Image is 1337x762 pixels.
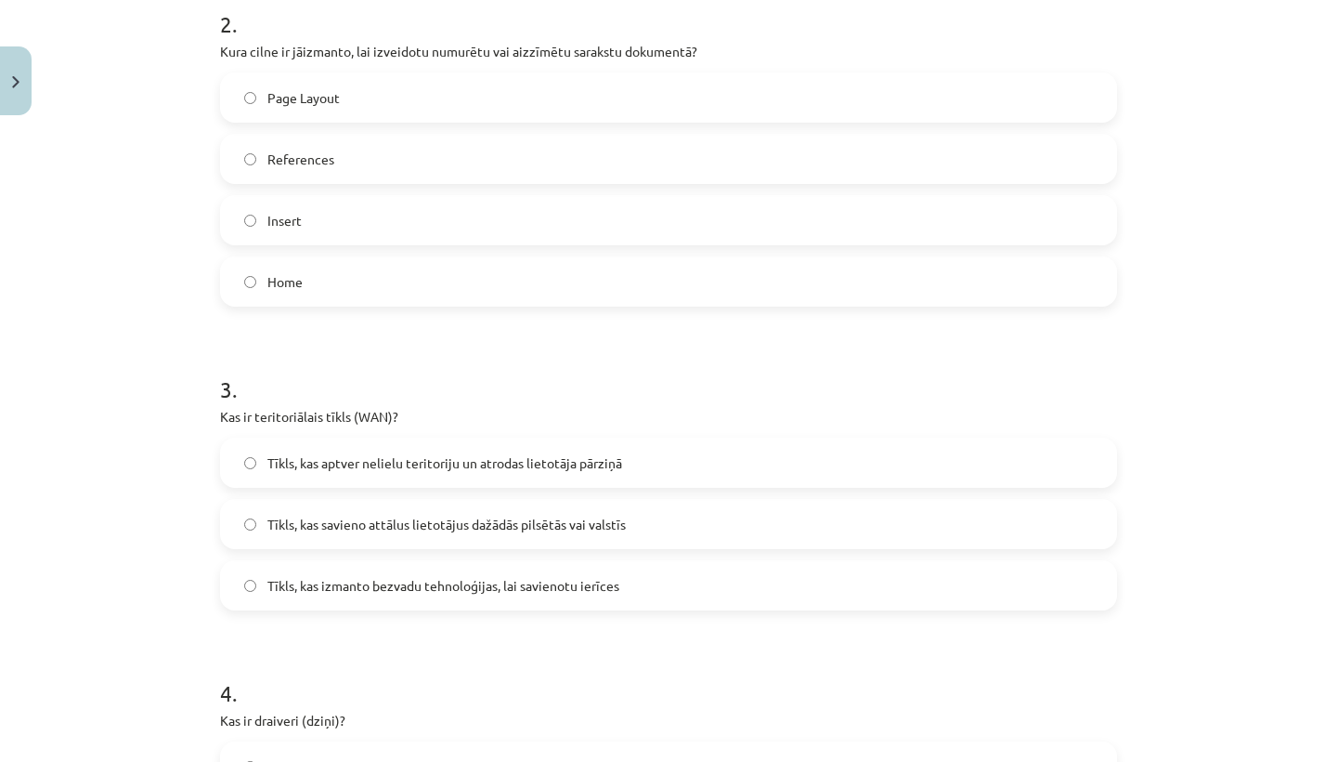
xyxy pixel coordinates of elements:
[244,215,256,227] input: Insert
[267,211,302,230] span: Insert
[244,519,256,531] input: Tīkls, kas savieno attālus lietotājus dažādās pilsētās vai valstīs
[267,272,303,292] span: Home
[267,453,622,473] span: Tīkls, kas aptver nelielu teritoriju un atrodas lietotāja pārziņā
[220,407,1117,427] p: Kas ir teritoriālais tīkls (WAN)?
[267,88,340,108] span: Page Layout
[220,711,1117,730] p: Kas ir draiveri (dziņi)?
[244,276,256,288] input: Home
[220,648,1117,705] h1: 4 .
[244,153,256,165] input: References
[244,580,256,592] input: Tīkls, kas izmanto bezvadu tehnoloģijas, lai savienotu ierīces
[220,42,1117,61] p: Kura cilne ir jāizmanto, lai izveidotu numurētu vai aizzīmētu sarakstu dokumentā?
[267,150,334,169] span: References
[267,576,619,596] span: Tīkls, kas izmanto bezvadu tehnoloģijas, lai savienotu ierīces
[244,457,256,469] input: Tīkls, kas aptver nelielu teritoriju un atrodas lietotāja pārziņā
[267,515,626,534] span: Tīkls, kas savieno attālus lietotājus dažādās pilsētās vai valstīs
[220,344,1117,401] h1: 3 .
[12,76,19,88] img: icon-close-lesson-0947bae3869378f0d4975bcd49f059093ad1ed9edebbc8119c70593378902aed.svg
[244,92,256,104] input: Page Layout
